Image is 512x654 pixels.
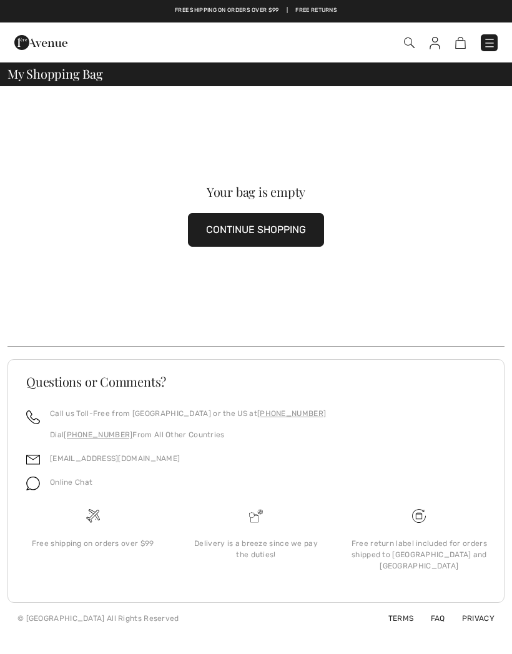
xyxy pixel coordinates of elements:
[430,37,440,49] img: My Info
[404,37,415,48] img: Search
[416,614,445,623] a: FAQ
[26,410,40,424] img: call
[175,6,279,15] a: Free shipping on orders over $99
[287,6,288,15] span: |
[184,538,327,560] div: Delivery is a breeze since we pay the duties!
[50,454,180,463] a: [EMAIL_ADDRESS][DOMAIN_NAME]
[295,6,337,15] a: Free Returns
[21,538,164,549] div: Free shipping on orders over $99
[14,30,67,55] img: 1ère Avenue
[7,67,103,80] span: My Shopping Bag
[483,37,496,49] img: Menu
[373,614,414,623] a: Terms
[348,538,491,572] div: Free return label included for orders shipped to [GEOGRAPHIC_DATA] and [GEOGRAPHIC_DATA]
[26,375,486,388] h3: Questions or Comments?
[188,213,324,247] button: CONTINUE SHOPPING
[447,614,495,623] a: Privacy
[455,37,466,49] img: Shopping Bag
[50,408,326,419] p: Call us Toll-Free from [GEOGRAPHIC_DATA] or the US at
[64,430,132,439] a: [PHONE_NUMBER]
[249,509,263,523] img: Delivery is a breeze since we pay the duties!
[412,509,426,523] img: Free shipping on orders over $99
[17,613,179,624] div: © [GEOGRAPHIC_DATA] All Rights Reserved
[86,509,100,523] img: Free shipping on orders over $99
[50,478,92,487] span: Online Chat
[50,429,326,440] p: Dial From All Other Countries
[26,453,40,467] img: email
[26,477,40,490] img: chat
[257,409,326,418] a: [PHONE_NUMBER]
[32,186,480,198] div: Your bag is empty
[14,36,67,47] a: 1ère Avenue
